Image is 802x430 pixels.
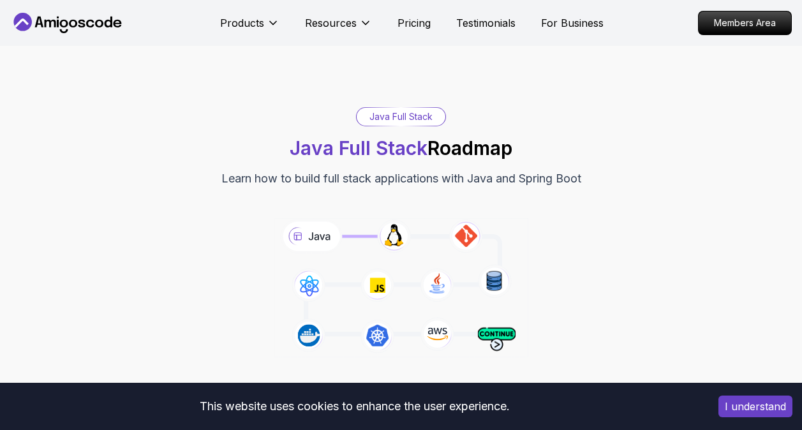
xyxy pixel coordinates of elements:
[305,15,357,31] p: Resources
[357,108,445,126] div: Java Full Stack
[305,15,372,41] button: Resources
[397,15,431,31] a: Pricing
[718,396,792,417] button: Accept cookies
[220,15,264,31] p: Products
[290,137,512,159] h1: Roadmap
[541,15,604,31] a: For Business
[220,15,279,41] button: Products
[221,170,581,188] p: Learn how to build full stack applications with Java and Spring Boot
[699,11,791,34] p: Members Area
[10,392,699,420] div: This website uses cookies to enhance the user experience.
[290,137,427,159] span: Java Full Stack
[698,11,792,35] a: Members Area
[456,15,516,31] a: Testimonials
